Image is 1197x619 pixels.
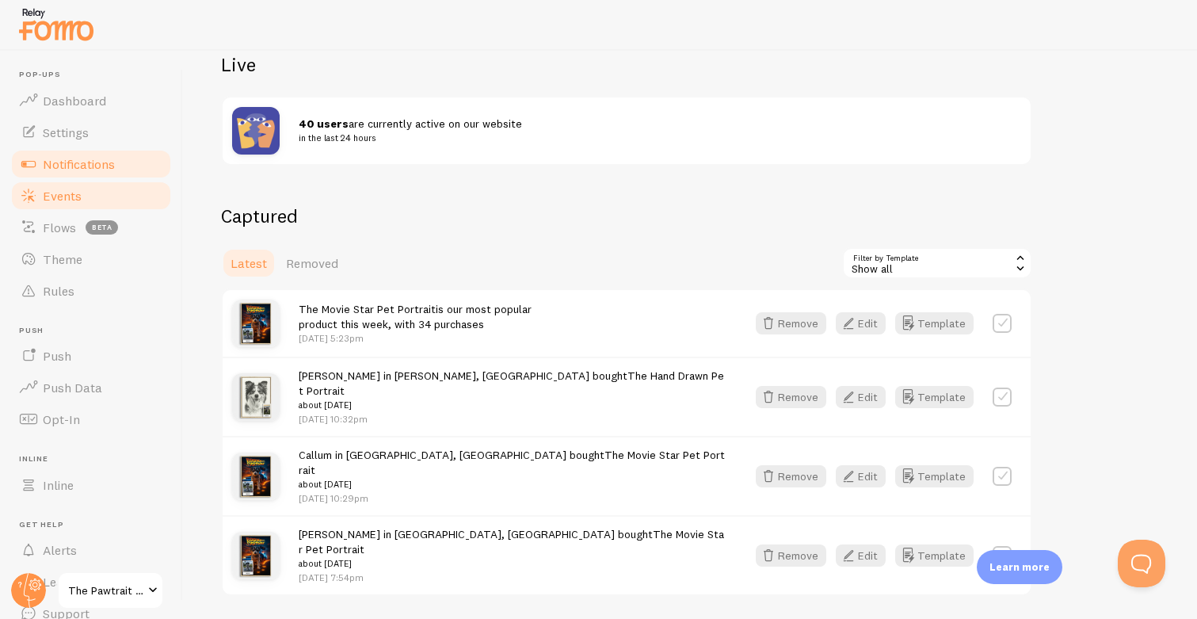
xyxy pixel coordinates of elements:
[299,448,725,477] a: The Movie Star Pet Portrait
[299,398,727,412] small: about [DATE]
[299,491,727,505] p: [DATE] 10:29pm
[276,247,348,279] a: Removed
[19,70,173,80] span: Pop-ups
[10,372,173,403] a: Push Data
[221,204,1032,228] h2: Captured
[232,107,280,155] img: pageviews.png
[43,156,115,172] span: Notifications
[756,386,826,408] button: Remove
[895,312,974,334] button: Template
[43,477,74,493] span: Inline
[299,477,727,491] small: about [DATE]
[299,331,532,345] p: [DATE] 5:23pm
[836,544,895,567] a: Edit
[43,542,77,558] span: Alerts
[232,532,280,579] img: 7263cbd0-abc8-4f6b-9d85-ce9852a53676_small.png
[43,348,71,364] span: Push
[299,117,349,131] strong: 40 users
[10,275,173,307] a: Rules
[232,300,280,347] img: 7263cbd0-abc8-4f6b-9d85-ce9852a53676_small.png
[232,373,280,421] img: 8eaf594e-b53f-483d-9f6a-20ab9fff303b_small.png
[10,117,173,148] a: Settings
[232,453,280,500] img: 7263cbd0-abc8-4f6b-9d85-ce9852a53676_small.png
[299,131,1002,145] small: in the last 24 hours
[43,188,82,204] span: Events
[836,312,886,334] button: Edit
[43,124,89,140] span: Settings
[299,527,724,556] a: The Movie Star Pet Portrait
[43,93,106,109] span: Dashboard
[43,283,74,299] span: Rules
[10,85,173,117] a: Dashboard
[299,302,532,331] span: is our most popular product this week, with 34 purchases
[43,220,76,235] span: Flows
[10,534,173,566] a: Alerts
[756,312,826,334] button: Remove
[19,326,173,336] span: Push
[10,566,173,598] a: Learn
[19,520,173,530] span: Get Help
[231,255,267,271] span: Latest
[836,465,895,487] a: Edit
[895,465,974,487] button: Template
[756,544,826,567] button: Remove
[842,247,1032,279] div: Show all
[299,302,436,316] a: The Movie Star Pet Portrait
[299,412,727,426] p: [DATE] 10:32pm
[10,243,173,275] a: Theme
[989,560,1050,575] p: Learn more
[10,180,173,212] a: Events
[19,454,173,464] span: Inline
[43,251,82,267] span: Theme
[1118,540,1165,587] iframe: Help Scout Beacon - Open
[836,386,895,408] a: Edit
[836,544,886,567] button: Edit
[10,148,173,180] a: Notifications
[299,448,727,492] span: Callum in [GEOGRAPHIC_DATA], [GEOGRAPHIC_DATA] bought
[286,255,338,271] span: Removed
[299,117,1002,146] span: are currently active on our website
[299,571,727,584] p: [DATE] 7:54pm
[299,527,727,571] span: [PERSON_NAME] in [GEOGRAPHIC_DATA], [GEOGRAPHIC_DATA] bought
[43,411,80,427] span: Opt-In
[756,465,826,487] button: Remove
[836,312,895,334] a: Edit
[10,340,173,372] a: Push
[895,544,974,567] button: Template
[836,386,886,408] button: Edit
[299,369,727,413] span: [PERSON_NAME] in [PERSON_NAME], [GEOGRAPHIC_DATA] bought
[299,369,724,398] a: The Hand Drawn Pet Portrait
[299,556,727,571] small: about [DATE]
[10,469,173,501] a: Inline
[221,52,1032,77] h2: Live
[10,212,173,243] a: Flows beta
[221,247,276,279] a: Latest
[57,571,164,609] a: The Pawtrait Co
[86,220,118,235] span: beta
[68,581,143,600] span: The Pawtrait Co
[895,386,974,408] button: Template
[43,380,102,395] span: Push Data
[17,4,96,44] img: fomo-relay-logo-orange.svg
[836,465,886,487] button: Edit
[977,550,1062,584] div: Learn more
[10,403,173,435] a: Opt-In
